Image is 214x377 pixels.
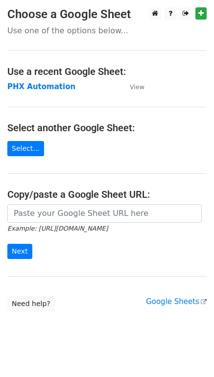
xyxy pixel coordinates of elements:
small: View [130,83,144,91]
input: Paste your Google Sheet URL here [7,204,202,223]
h4: Copy/paste a Google Sheet URL: [7,188,207,200]
a: PHX Automation [7,82,75,91]
input: Next [7,244,32,259]
a: Select... [7,141,44,156]
a: View [120,82,144,91]
a: Need help? [7,296,55,311]
h3: Choose a Google Sheet [7,7,207,22]
h4: Select another Google Sheet: [7,122,207,134]
p: Use one of the options below... [7,25,207,36]
small: Example: [URL][DOMAIN_NAME] [7,225,108,232]
a: Google Sheets [146,297,207,306]
h4: Use a recent Google Sheet: [7,66,207,77]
